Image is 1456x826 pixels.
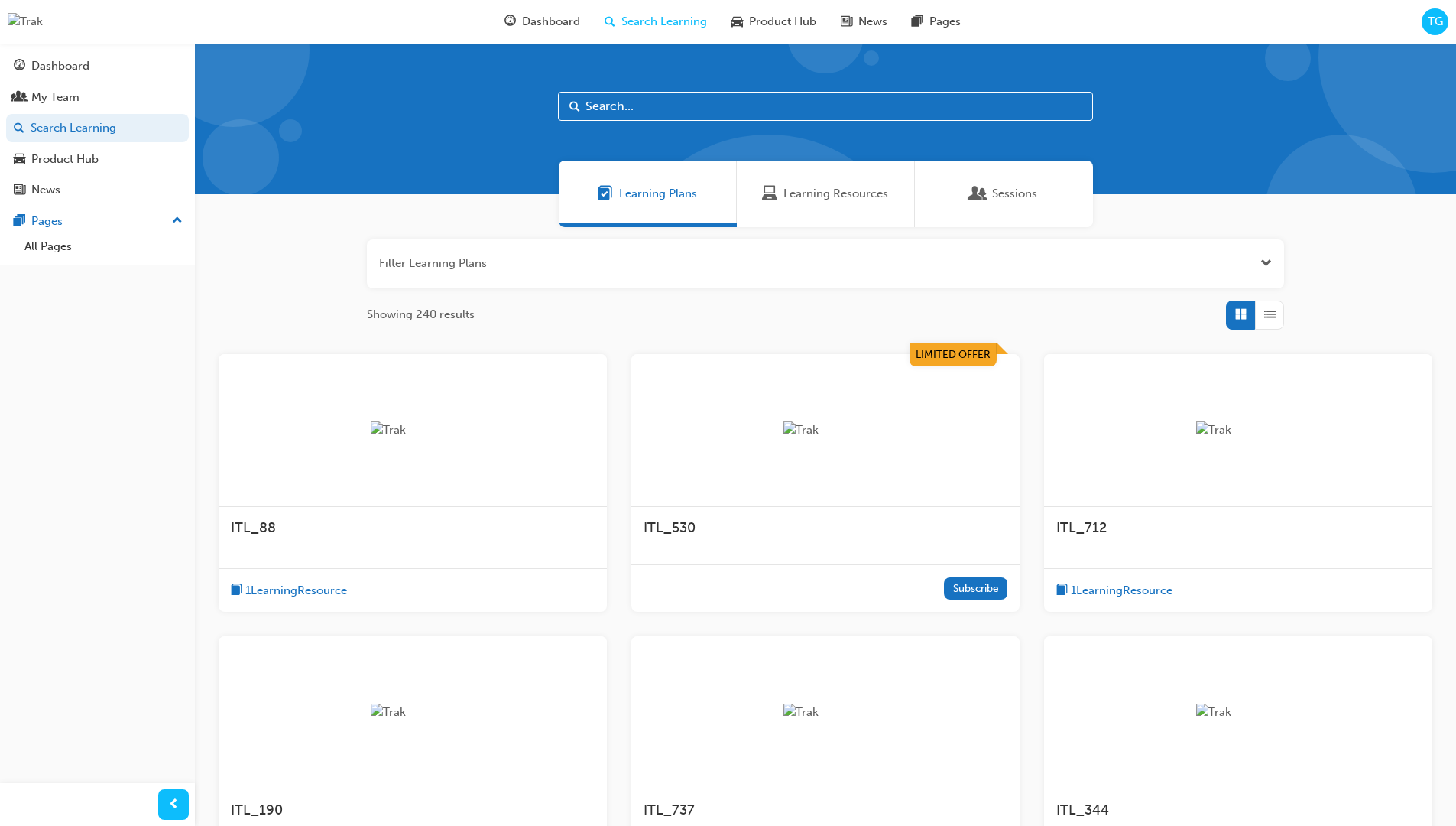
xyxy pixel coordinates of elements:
[172,211,183,231] span: up-icon
[6,176,189,204] a: News
[14,91,25,105] span: people-icon
[14,122,24,135] span: search-icon
[231,519,276,536] span: ITL_88
[592,6,719,37] a: search-iconSearch Learning
[231,581,347,600] button: book-icon1LearningResource
[168,795,180,815] span: prev-icon
[783,421,867,439] img: Trak
[6,52,189,80] a: Dashboard
[1235,306,1247,324] span: Grid
[231,581,242,600] span: book-icon
[1071,582,1172,600] span: 1 Learning Resource
[737,161,915,227] a: Learning ResourcesLearning Resources
[1056,519,1107,536] span: ITL_712
[1056,581,1068,600] span: book-icon
[6,207,189,236] button: Pages
[6,145,189,174] a: Product Hub
[1428,13,1443,31] span: TG
[783,185,888,203] span: Learning Resources
[1260,255,1272,272] button: Open the filter
[6,49,189,207] button: DashboardMy TeamSearch LearningProduct HubNews
[598,185,613,203] span: Learning Plans
[1056,802,1109,818] span: ITL_344
[14,215,25,229] span: pages-icon
[719,6,829,37] a: car-iconProduct Hub
[31,213,63,230] div: Pages
[900,6,973,37] a: pages-iconPages
[619,185,697,203] span: Learning Plans
[245,582,347,600] span: 1 Learning Resource
[749,13,816,31] span: Product Hub
[492,6,592,37] a: guage-iconDashboard
[31,151,99,168] div: Product Hub
[605,12,615,31] span: search-icon
[559,161,737,227] a: Learning PlansLearning Plans
[8,13,43,31] img: Trak
[367,306,475,324] span: Showing 240 results
[31,89,79,106] div: My Team
[644,519,696,536] span: ITL_530
[371,421,455,439] img: Trak
[971,185,986,203] span: Sessions
[1196,421,1280,439] img: Trak
[219,354,607,613] a: TrakITL_88book-icon1LearningResource
[14,60,25,73] span: guage-icon
[944,577,1007,600] button: Subscribe
[1056,581,1172,600] button: book-icon1LearningResource
[371,704,455,721] img: Trak
[6,83,189,112] a: My Team
[912,12,923,31] span: pages-icon
[829,6,900,37] a: news-iconNews
[621,13,707,31] span: Search Learning
[14,153,25,167] span: car-icon
[14,184,25,197] span: news-icon
[18,235,189,259] a: All Pages
[522,13,580,31] span: Dashboard
[916,348,991,361] span: Limited Offer
[841,12,852,31] span: news-icon
[6,114,189,142] a: Search Learning
[1264,306,1276,324] span: List
[558,92,1093,121] input: Search...
[762,185,777,203] span: Learning Resources
[569,98,580,115] span: Search
[915,161,1093,227] a: SessionsSessions
[1044,354,1432,613] a: TrakITL_712book-icon1LearningResource
[1196,704,1280,721] img: Trak
[31,57,89,75] div: Dashboard
[858,13,887,31] span: News
[929,13,961,31] span: Pages
[231,802,283,818] span: ITL_190
[731,12,743,31] span: car-icon
[783,704,867,721] img: Trak
[1422,8,1448,35] button: TG
[644,802,695,818] span: ITL_737
[31,181,60,199] div: News
[504,12,516,31] span: guage-icon
[992,185,1037,203] span: Sessions
[631,354,1020,613] a: Limited OfferTrakITL_530Subscribe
